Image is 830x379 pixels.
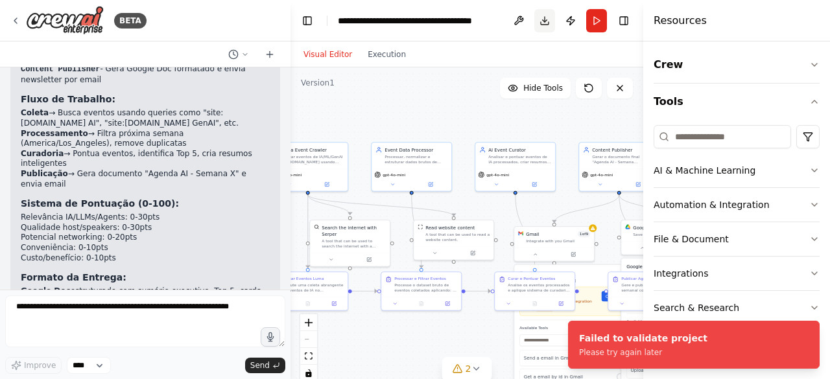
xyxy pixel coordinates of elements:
button: Integrations [654,257,820,290]
span: gpt-4o-mini [279,172,302,178]
button: Recheck [524,306,553,312]
div: A tool that can be used to read a website content. [425,232,490,242]
button: Click to speak your automation idea [261,327,280,347]
button: No output available [408,300,435,308]
g: Edge from cb686bd8-b81c-4640-82fb-3a6524cf3463 to 648d50ae-af6e-43a9-a6e2-3a50d06a5be4 [409,195,425,268]
div: A tool that can be used to search the internet with a search_query. Supports different search typ... [322,238,386,249]
div: Google DriveGoogle driveSave files to Google DriveGoogle driveSave files to Google DriveNot conne... [621,220,702,255]
div: Content PublisherGerar o documento final "Agenda AI - Semana {week_period}" formatado em HTML/mar... [578,142,659,192]
li: Potencial networking: 0-20pts [21,233,270,243]
g: Edge from c03a0c49-5933-4b68-9f53-4709ac0c843d to 648d50ae-af6e-43a9-a6e2-3a50d06a5be4 [352,288,377,294]
g: Edge from bbc6cb3d-76b7-46cd-9c16-921e0a1c3c95 to 7801d37f-f9eb-49ca-92ee-4e9fa9dfb121 [616,195,652,268]
img: SerperDevTool [314,224,319,229]
button: AI & Machine Learning [654,154,820,187]
button: No output available [635,300,662,308]
strong: Publicação [21,169,68,178]
div: Execute uma coleta abrangente de eventos de IA no [DOMAIN_NAME] para a próxima semana ({start_dat... [281,282,344,293]
button: Open in side panel [550,300,572,308]
li: estruturado com sumário executivo, Top 5, cards detalhados [21,286,270,306]
div: Event Data ProcessorProcessar, normalizar e estruturar dados brutos de eventos coletados do [DOMA... [371,142,452,192]
div: Failed to validate project [579,332,707,345]
div: Processar e Filtrar Eventos [394,276,446,281]
div: Please try again later [579,347,707,358]
div: Coletar Eventos LumaExecute uma coleta abrangente de eventos de IA no [DOMAIN_NAME] para a próxim... [267,271,348,311]
li: → Filtra próxima semana (America/Los_Angeles), remove duplicatas [21,129,270,149]
button: Open in side panel [455,249,492,257]
label: Available Tools [519,325,637,330]
button: Open in side panel [516,181,553,189]
div: Publicar Agenda Semanal [621,276,671,281]
button: Improve [5,357,62,374]
button: Tools [654,84,820,120]
li: Conveniência: 0-10pts [21,243,270,253]
img: ScrapeWebsiteTool [418,224,423,229]
div: Curar e Pontuar EventosAnalise os eventos processados e aplique sistema de curadoria inteligente:... [494,271,575,311]
strong: Google Doc [21,286,71,295]
div: Event Data Processor [385,146,447,153]
h4: Resources [654,13,707,29]
button: Hide left sidebar [298,12,316,30]
button: zoom in [300,314,317,331]
button: Visual Editor [296,47,360,62]
strong: Sistema de Pontuação (0-100): [21,198,179,209]
button: No output available [294,300,322,308]
li: Qualidade host/speakers: 0-30pts [21,223,270,233]
g: Edge from 648d50ae-af6e-43a9-a6e2-3a50d06a5be4 to 3eb4120d-bc3d-4177-b142-1e884fd94949 [466,288,491,294]
button: Switch to previous chat [223,47,254,62]
li: → Gera documento "Agenda AI - Semana X" e envia email [21,169,270,189]
button: Open in side panel [620,181,657,189]
img: Logo [26,6,104,35]
div: Processar, normalizar e estruturar dados brutos de eventos coletados do [DOMAIN_NAME], aplicando ... [385,154,447,165]
div: Search the internet with Serper [322,224,386,237]
span: Improve [24,360,56,371]
g: Edge from 593b8f0d-d129-4c5d-9e30-c78a2b6436d3 to 91e69e42-0057-4cb8-9fa0-4f48d14ced15 [305,195,353,215]
div: Curar e Pontuar Eventos [508,276,555,281]
div: Luma Event Crawler [281,146,344,153]
button: Open in side panel [351,256,388,264]
strong: Fluxo de Trabalho: [21,94,115,104]
div: Gerar o documento final "Agenda AI - Semana {week_period}" formatado em HTML/markdown, criar CSV ... [592,154,655,165]
div: Read website content [425,224,475,231]
p: Connect to use this integration [524,299,598,304]
button: No output available [521,300,549,308]
button: Open in side panel [309,181,345,189]
button: File & Document [654,222,820,256]
button: Execution [360,47,414,62]
span: gpt-4o-mini [383,172,405,178]
div: Save files to Google Drive [633,232,697,237]
nav: breadcrumb [338,14,484,27]
span: gpt-4o-mini [486,172,509,178]
button: Send [245,358,285,373]
g: Edge from 593b8f0d-d129-4c5d-9e30-c78a2b6436d3 to c175c8f0-9194-47e7-8a68-47d8457dece1 [305,195,457,216]
li: - Gera Google Doc formatado e envia newsletter por email [21,64,270,85]
div: Content Publisher [592,146,655,153]
span: 2 [466,362,471,375]
code: Content Publisher [21,65,100,74]
strong: Formato da Entrega: [21,272,126,282]
button: Hide Tools [500,78,571,98]
div: AI Event CuratorAnalisar e pontuar eventos de IA processados, criar resumos inteligentes, identif... [475,142,556,192]
div: Processar e Filtrar EventosProcesse o dataset bruto de eventos coletados aplicando: 1. **Normaliz... [381,271,462,311]
span: Hide Tools [523,83,563,93]
div: GmailGmail1of9Integrate with you GmailGmailIntegrate with you GmailNot connectedConnect to use th... [514,226,595,262]
strong: Curadoria [21,149,64,158]
li: → Busca eventos usando queries como "site:[DOMAIN_NAME] AI", "site:[DOMAIN_NAME] GenAI", etc. [21,108,270,128]
div: Analisar e pontuar eventos de IA processados, criar resumos inteligentes, identificar os top 5 ev... [488,154,551,165]
button: Open in side panel [436,300,458,308]
span: Recheck [537,306,553,312]
h3: Google drive [626,264,744,270]
div: AI Event Curator [488,146,551,153]
li: Relevância IA/LLMs/Agents: 0-30pts [21,212,270,223]
span: Connect [606,293,624,299]
div: Processe o dataset bruto de eventos coletados aplicando: 1. **Normalização temporal**: Converta t... [394,282,457,293]
button: Search & Research [654,291,820,325]
div: ScrapeWebsiteToolRead website contentA tool that can be used to read a website content. [413,220,494,260]
button: Start a new chat [259,47,280,62]
span: Number of enabled actions [578,231,590,237]
button: Open in side panel [555,251,592,258]
button: Hide right sidebar [615,12,633,30]
button: Crew [654,47,820,83]
li: → Pontua eventos, identifica Top 5, cria resumos inteligentes [21,149,270,169]
button: fit view [300,348,317,365]
div: Analise os eventos processados e aplique sistema de curadoria inteligente: 1. **Sistema de Pontua... [508,282,571,293]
